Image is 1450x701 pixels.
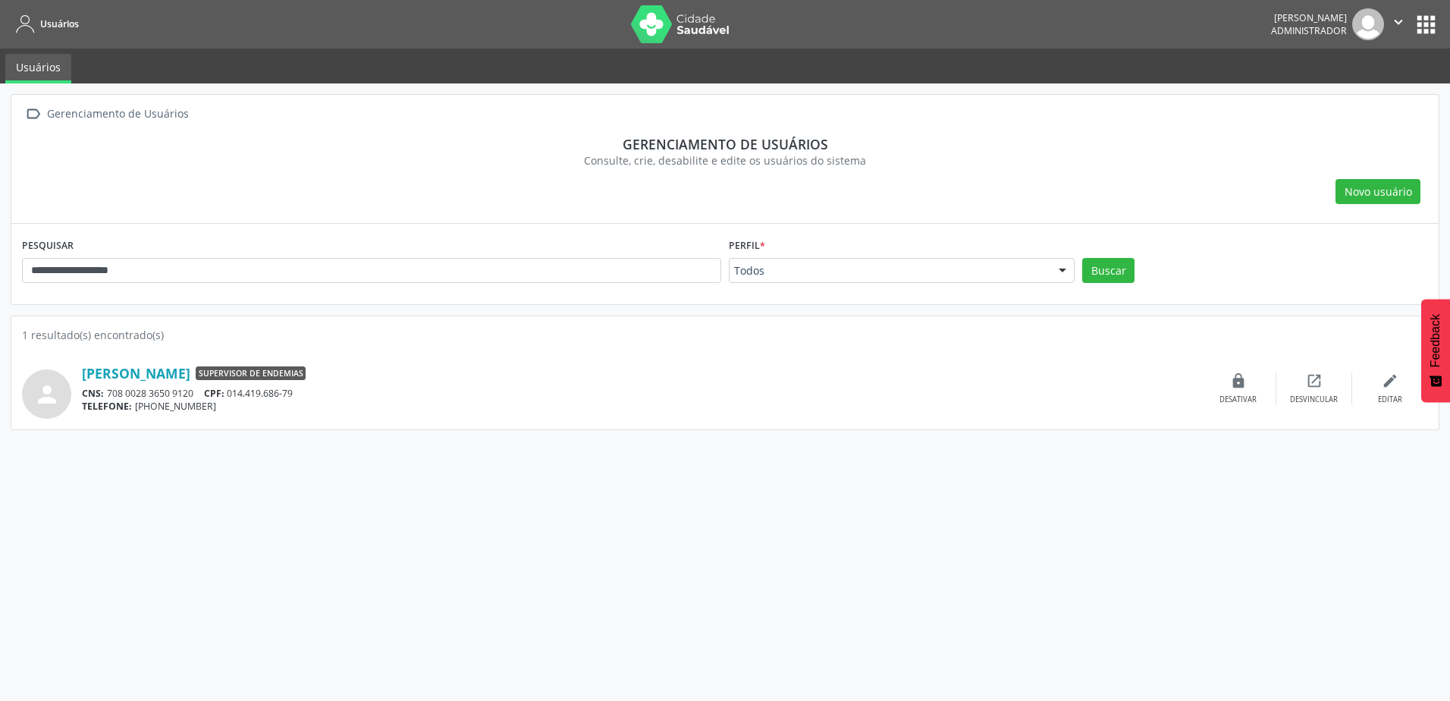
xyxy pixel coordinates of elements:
[44,103,191,125] div: Gerenciamento de Usuários
[1345,184,1412,200] span: Novo usuário
[22,234,74,258] label: PESQUISAR
[729,234,765,258] label: Perfil
[734,263,1044,278] span: Todos
[1429,314,1442,367] span: Feedback
[22,103,191,125] a:  Gerenciamento de Usuários
[1335,179,1420,205] button: Novo usuário
[40,17,79,30] span: Usuários
[82,387,1200,400] div: 708 0028 3650 9120 014.419.686-79
[1290,395,1338,405] div: Desvincular
[1378,395,1402,405] div: Editar
[82,387,104,400] span: CNS:
[33,152,1417,168] div: Consulte, crie, desabilite e edite os usuários do sistema
[1271,11,1347,24] div: [PERSON_NAME]
[22,327,1428,343] div: 1 resultado(s) encontrado(s)
[1306,373,1323,389] i: open_in_new
[22,103,44,125] i: 
[1082,258,1135,284] button: Buscar
[33,136,1417,152] div: Gerenciamento de usuários
[11,11,79,36] a: Usuários
[196,366,306,380] span: Supervisor de Endemias
[1219,395,1257,405] div: Desativar
[82,400,132,413] span: TELEFONE:
[33,381,61,408] i: person
[1382,373,1398,389] i: edit
[1384,8,1413,40] button: 
[1421,299,1450,402] button: Feedback - Mostrar pesquisa
[1413,11,1439,38] button: apps
[1390,14,1407,30] i: 
[1230,373,1247,389] i: lock
[5,54,71,83] a: Usuários
[1271,24,1347,37] span: Administrador
[1352,8,1384,40] img: img
[204,387,224,400] span: CPF:
[82,365,190,382] a: [PERSON_NAME]
[82,400,1200,413] div: [PHONE_NUMBER]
